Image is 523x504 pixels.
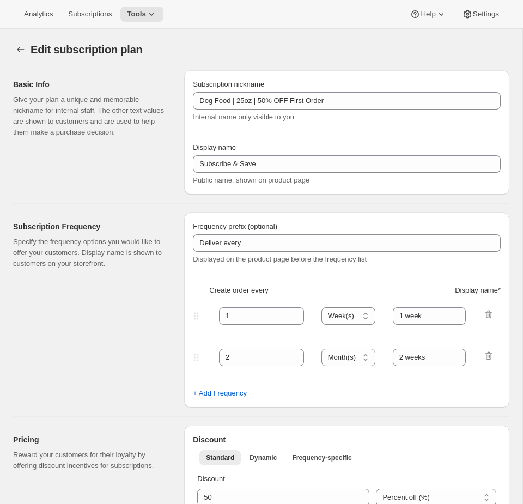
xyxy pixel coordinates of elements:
span: Create order every [209,285,268,296]
span: Public name, shown on product page [193,176,309,184]
h2: Pricing [13,434,167,445]
input: 1 month [393,307,466,325]
span: Display name [193,143,236,151]
span: Subscription nickname [193,80,264,88]
span: Subscriptions [68,10,112,19]
span: Dynamic [250,453,277,462]
h2: Discount [193,434,501,445]
span: Help [421,10,435,19]
span: Frequency prefix (optional) [193,222,277,230]
p: Reward your customers for their loyalty by offering discount incentives for subscriptions. [13,450,167,471]
span: Standard [206,453,234,462]
input: Deliver every [193,234,501,252]
span: Internal name only visible to you [193,113,294,121]
p: Specify the frequency options you would like to offer your customers. Display name is shown to cu... [13,236,167,269]
input: Subscribe & Save [193,155,501,173]
button: Analytics [17,7,59,22]
span: Frequency-specific [292,453,351,462]
input: 1 month [393,349,466,366]
button: Subscriptions [62,7,118,22]
span: Analytics [24,10,53,19]
button: Subscription plans [13,42,28,57]
span: Tools [127,10,146,19]
p: Discount [197,473,496,484]
h2: Subscription Frequency [13,221,167,232]
span: Edit subscription plan [31,44,143,56]
button: Settings [455,7,506,22]
button: + Add Frequency [186,385,253,402]
button: Tools [120,7,163,22]
span: Displayed on the product page before the frequency list [193,255,367,263]
span: Settings [473,10,499,19]
h2: Basic Info [13,79,167,90]
button: Help [403,7,453,22]
span: + Add Frequency [193,388,247,399]
p: Give your plan a unique and memorable nickname for internal staff. The other text values are show... [13,94,167,138]
span: Display name * [455,285,501,296]
input: Subscribe & Save [193,92,501,110]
